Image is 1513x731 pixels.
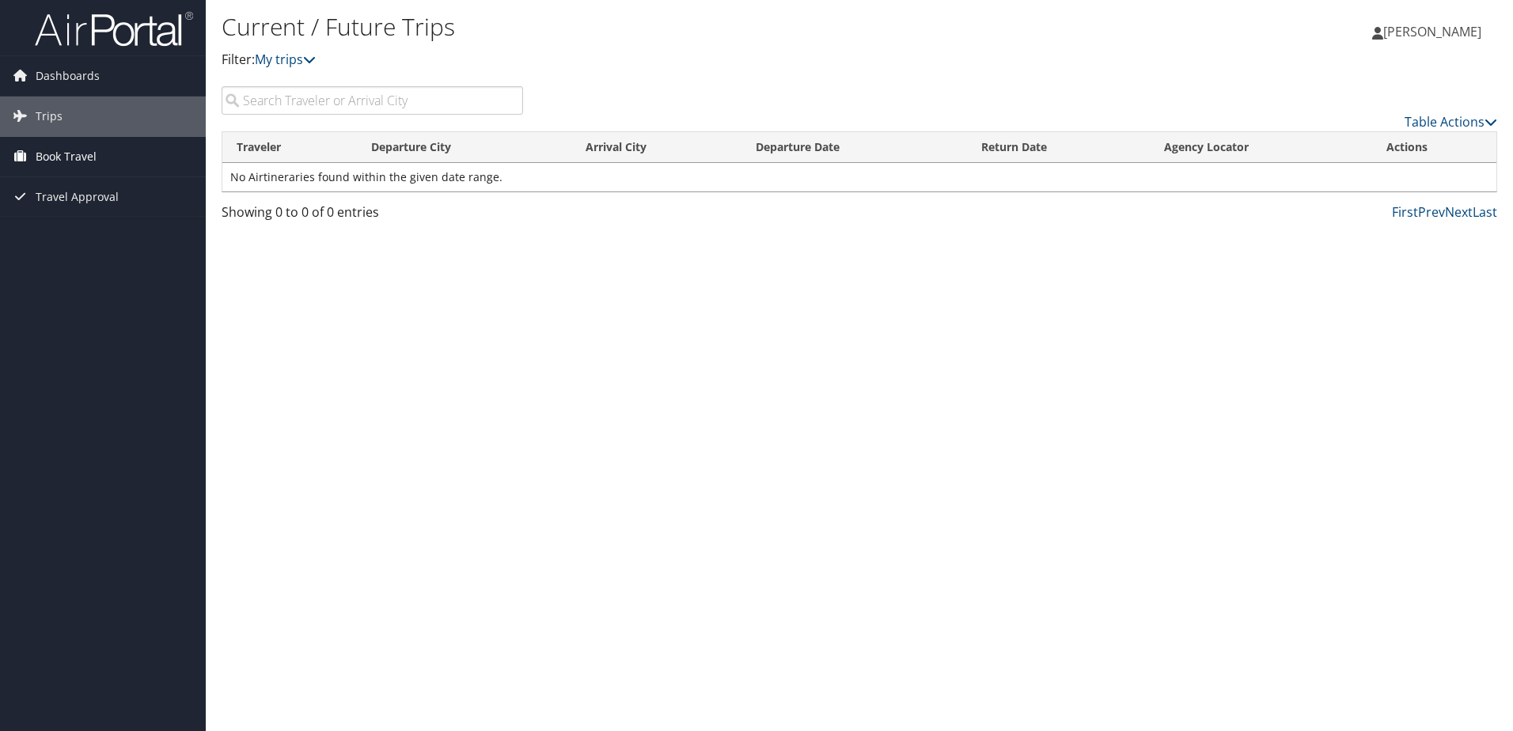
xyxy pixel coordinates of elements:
span: Trips [36,97,63,136]
th: Return Date: activate to sort column ascending [967,132,1150,163]
h1: Current / Future Trips [222,10,1072,44]
a: My trips [255,51,316,68]
span: [PERSON_NAME] [1383,23,1481,40]
a: Prev [1418,203,1445,221]
a: Last [1473,203,1497,221]
a: First [1392,203,1418,221]
input: Search Traveler or Arrival City [222,86,523,115]
th: Agency Locator: activate to sort column ascending [1150,132,1372,163]
span: Travel Approval [36,177,119,217]
div: Showing 0 to 0 of 0 entries [222,203,523,229]
th: Departure City: activate to sort column ascending [357,132,571,163]
a: [PERSON_NAME] [1372,8,1497,55]
span: Dashboards [36,56,100,96]
a: Next [1445,203,1473,221]
th: Traveler: activate to sort column ascending [222,132,357,163]
img: airportal-logo.png [35,10,193,47]
td: No Airtineraries found within the given date range. [222,163,1496,191]
p: Filter: [222,50,1072,70]
th: Departure Date: activate to sort column descending [741,132,966,163]
th: Arrival City: activate to sort column ascending [571,132,741,163]
th: Actions [1372,132,1496,163]
a: Table Actions [1405,113,1497,131]
span: Book Travel [36,137,97,176]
